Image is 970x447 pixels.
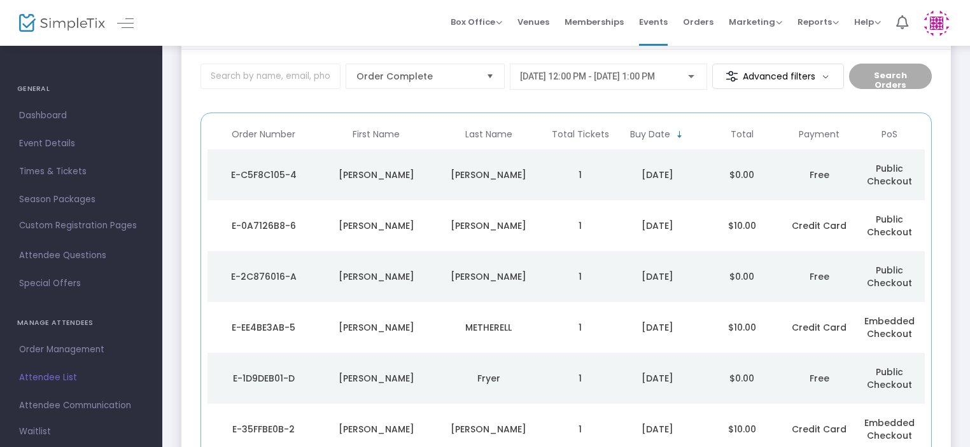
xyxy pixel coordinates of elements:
span: Order Complete [356,70,476,83]
div: Strickland [436,219,542,232]
td: 1 [545,302,615,353]
div: tish [323,168,430,181]
span: Public Checkout [867,366,912,391]
span: Embedded Checkout [864,315,915,340]
span: Venues [517,6,549,38]
div: E-EE4BE3AB-5 [211,321,317,334]
span: Marketing [729,16,782,28]
span: Free [810,270,829,283]
div: E-35FFBE0B-2 [211,423,317,436]
span: Public Checkout [867,162,912,188]
span: Free [810,372,829,385]
div: E-0A7126B8-6 [211,219,317,232]
div: 9/18/2025 [619,168,697,181]
span: Custom Registration Pages [19,219,137,232]
th: Total Tickets [545,120,615,149]
span: Times & Tickets [19,163,143,180]
span: Dashboard [19,107,143,124]
div: E-C5F8C105-4 [211,168,317,181]
input: Search by name, email, phone, order number, ip address, or last 4 digits of card [200,64,341,89]
span: Season Packages [19,191,143,208]
td: 1 [545,149,615,200]
h4: GENERAL [17,76,145,102]
span: Orders [683,6,713,38]
div: 9/18/2025 [619,219,697,232]
span: Payment [799,129,840,140]
span: Total [731,129,754,140]
div: Cynthia [323,372,430,385]
span: Credit Card [792,321,847,334]
div: Fryer [436,372,542,385]
img: filter [726,70,738,83]
span: First Name [353,129,400,140]
h4: MANAGE ATTENDEES [17,310,145,336]
span: Box Office [451,16,502,28]
td: $0.00 [699,353,784,404]
span: Help [854,16,881,28]
td: 1 [545,200,615,251]
span: Attendee List [19,369,143,386]
span: Memberships [565,6,624,38]
span: Events [639,6,668,38]
td: 1 [545,251,615,302]
div: Craig [323,423,430,436]
span: Order Management [19,341,143,358]
span: Public Checkout [867,264,912,289]
div: Simmons [436,423,542,436]
m-button: Advanced filters [712,64,844,89]
button: Select [481,64,499,88]
span: Embedded Checkout [864,416,915,442]
div: Evans [436,168,542,181]
span: Special Offers [19,275,143,292]
div: 9/18/2025 [619,270,697,283]
div: KATHRYN [323,321,430,334]
span: Order Number [232,129,295,140]
span: Attendee Communication [19,397,143,414]
span: Event Details [19,135,143,152]
div: E-1D9DEB01-D [211,372,317,385]
span: Last Name [465,129,512,140]
span: Credit Card [792,423,847,436]
span: PoS [882,129,897,140]
span: Credit Card [792,219,847,232]
div: 9/18/2025 [619,321,697,334]
td: $0.00 [699,251,784,302]
td: $0.00 [699,149,784,200]
span: Public Checkout [867,213,912,238]
div: METHERELL [436,321,542,334]
div: E-2C876016-A [211,270,317,283]
span: Attendee Questions [19,247,143,264]
td: $10.00 [699,200,784,251]
span: [DATE] 12:00 PM - [DATE] 1:00 PM [520,71,655,81]
div: 9/17/2025 [619,372,697,385]
td: $10.00 [699,302,784,353]
td: 1 [545,353,615,404]
span: Sortable [675,130,685,140]
div: Ludwig [436,270,542,283]
span: Waitlist [19,425,51,438]
div: 9/17/2025 [619,423,697,436]
div: Kathleen [323,219,430,232]
span: Reports [798,16,839,28]
span: Free [810,168,829,181]
span: Buy Date [630,129,670,140]
div: Kate [323,270,430,283]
